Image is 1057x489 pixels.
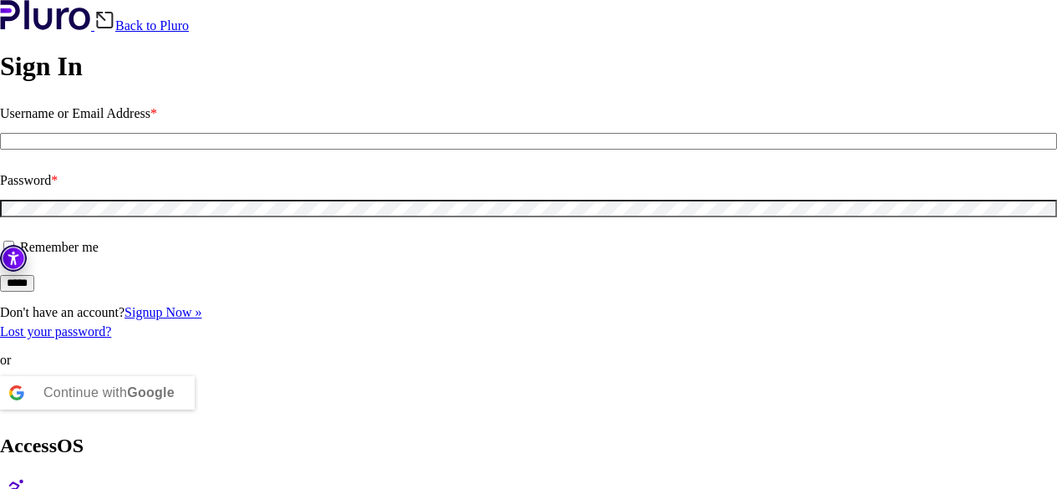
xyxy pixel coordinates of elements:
a: Signup Now » [125,305,201,319]
div: Continue with [43,376,175,410]
b: Google [127,385,175,400]
input: Remember me [3,241,14,252]
img: Back icon [94,10,115,30]
a: Back to Pluro [94,18,189,33]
